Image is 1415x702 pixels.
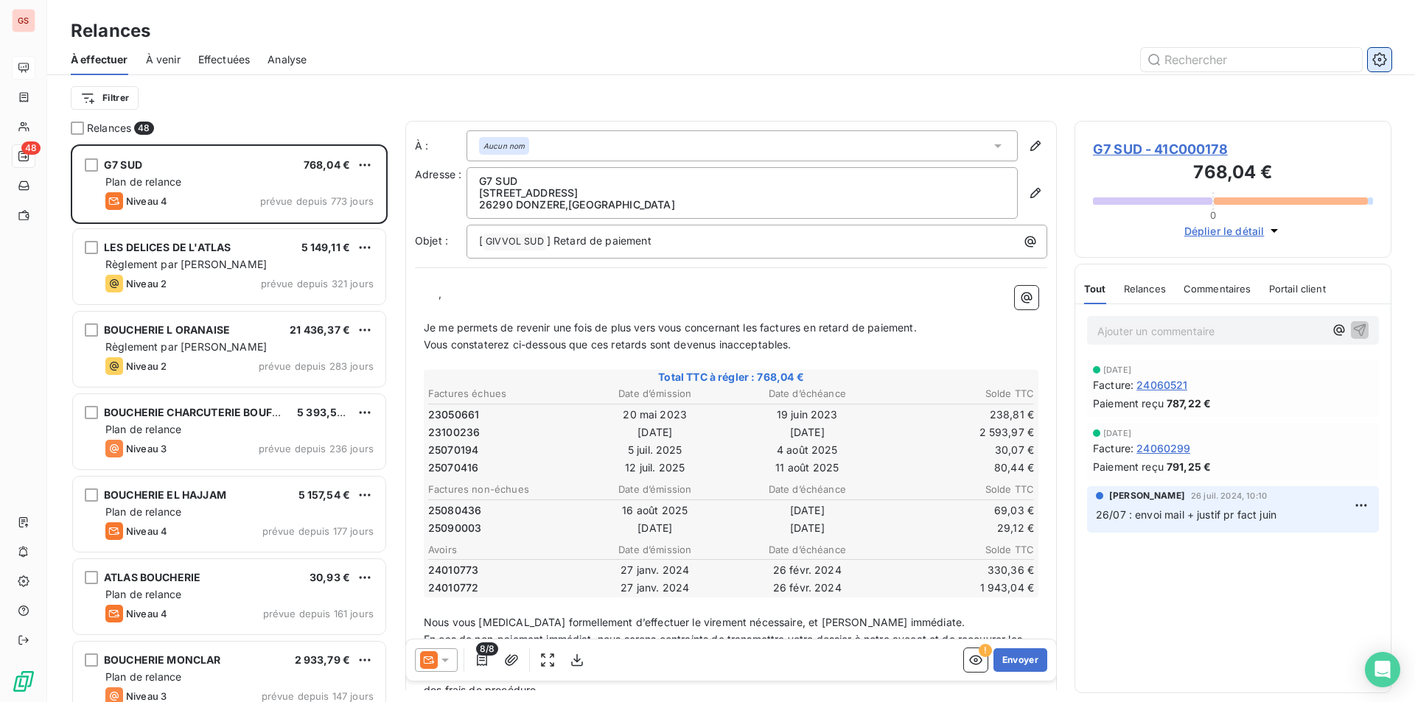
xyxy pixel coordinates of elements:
span: Paiement reçu [1093,396,1164,411]
span: prévue depuis 321 jours [261,278,374,289]
td: 4 août 2025 [732,442,883,458]
th: Solde TTC [884,542,1035,558]
span: 24060521 [1136,377,1187,393]
span: Plan de relance [105,588,181,600]
span: Niveau 3 [126,690,167,702]
span: Niveau 4 [126,525,167,537]
span: En cas de non-paiement immédiat, nous serons contraints de transmettre votre dossier à notre avoc... [424,633,1025,662]
td: [DATE] [732,502,883,519]
span: Niveau 4 [126,608,167,619]
span: 21 436,37 € [290,323,350,336]
span: prévue depuis 147 jours [262,690,374,702]
span: Relances [1124,283,1166,295]
span: Relances [87,121,131,136]
span: LES DELICES DE L'ATLAS [104,241,231,253]
span: prévue depuis 177 jours [262,525,374,537]
th: Date d’échéance [732,386,883,401]
div: grid [71,144,388,702]
span: G7 SUD - 41C000178 [1093,139,1373,159]
th: Avoirs [427,542,579,558]
span: Niveau 3 [126,443,167,454]
span: Règlement par [PERSON_NAME] [105,340,267,353]
em: Aucun nom [483,141,525,151]
span: Facture : [1093,440,1133,456]
span: Commentaires [1184,283,1251,295]
td: 27 janv. 2024 [580,562,731,578]
h3: Relances [71,18,150,44]
span: Nous vous [MEDICAL_DATA] formellement d’effectuer le virement nécessaire, et [PERSON_NAME] immédi... [424,616,965,628]
h3: 768,04 € [1093,159,1373,189]
span: Plan de relance [105,423,181,435]
th: Factures échues [427,386,579,401]
span: 768,04 € [304,158,350,171]
span: Niveau 2 [126,278,167,289]
span: Effectuées [198,52,251,67]
td: 12 juil. 2025 [580,460,731,476]
span: 0 [1210,209,1216,221]
p: [STREET_ADDRESS] [479,187,1005,199]
span: Je me permets de revenir une fois de plus vers vous concernant les factures en retard de paiement. [424,321,917,334]
span: [DATE] [1103,429,1131,438]
span: Niveau 2 [126,360,167,372]
td: 20 mai 2023 [580,407,731,423]
td: 25090003 [427,520,579,536]
span: Règlement par [PERSON_NAME] [105,258,267,270]
span: , [439,287,441,300]
span: BOUCHERIE L ORANAISE [104,323,230,336]
span: 8/8 [476,642,498,656]
span: 26/07 : envoi mail + justif pr fact juin [1096,508,1276,521]
div: GS [12,9,35,32]
span: Plan de relance [105,670,181,683]
span: Facture : [1093,377,1133,393]
td: 2 593,97 € [884,424,1035,440]
div: Open Intercom Messenger [1365,652,1400,687]
img: Logo LeanPay [12,670,35,693]
td: [DATE] [580,424,731,440]
td: 16 août 2025 [580,502,731,519]
span: Paiement reçu [1093,459,1164,474]
span: 30,93 € [310,571,350,583]
span: 5 157,54 € [298,488,351,501]
span: prévue depuis 773 jours [260,195,374,207]
span: 25070416 [428,460,478,475]
th: Date d’émission [580,542,731,558]
td: 25080436 [427,502,579,519]
td: [DATE] [732,424,883,440]
th: Date d’échéance [732,542,883,558]
span: [PERSON_NAME] [1109,489,1185,502]
label: À : [415,138,467,153]
th: Factures non-échues [427,482,579,497]
span: À effectuer [71,52,128,67]
span: BOUCHERIE EL HAJJAM [104,488,226,501]
span: Portail client [1269,283,1326,295]
span: [ [479,234,483,247]
span: Niveau 4 [126,195,167,207]
td: 27 janv. 2024 [580,580,731,596]
span: Objet : [415,234,448,247]
span: Adresse : [415,168,461,180]
button: Envoyer [993,648,1047,672]
td: 238,81 € [884,407,1035,423]
span: Total TTC à régler : 768,04 € [426,370,1036,385]
span: À venir [146,52,181,67]
th: Solde TTC [884,482,1035,497]
span: 48 [21,141,41,155]
td: 1 943,04 € [884,580,1035,596]
button: Déplier le détail [1180,222,1287,239]
span: ATLAS BOUCHERIE [104,571,200,583]
span: prévue depuis 283 jours [259,360,374,372]
span: G7 SUD [104,158,142,171]
span: BOUCHERIE MONCLAR [104,653,221,666]
span: 25070194 [428,443,478,457]
td: 11 août 2025 [732,460,883,476]
td: 80,44 € [884,460,1035,476]
th: Solde TTC [884,386,1035,401]
td: 29,12 € [884,520,1035,536]
span: 5 149,11 € [301,241,351,253]
span: Analyse [268,52,307,67]
span: 2 933,79 € [295,653,351,666]
td: 24010772 [427,580,579,596]
input: Rechercher [1141,48,1362,71]
td: 26 févr. 2024 [732,580,883,596]
span: 787,22 € [1167,396,1211,411]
